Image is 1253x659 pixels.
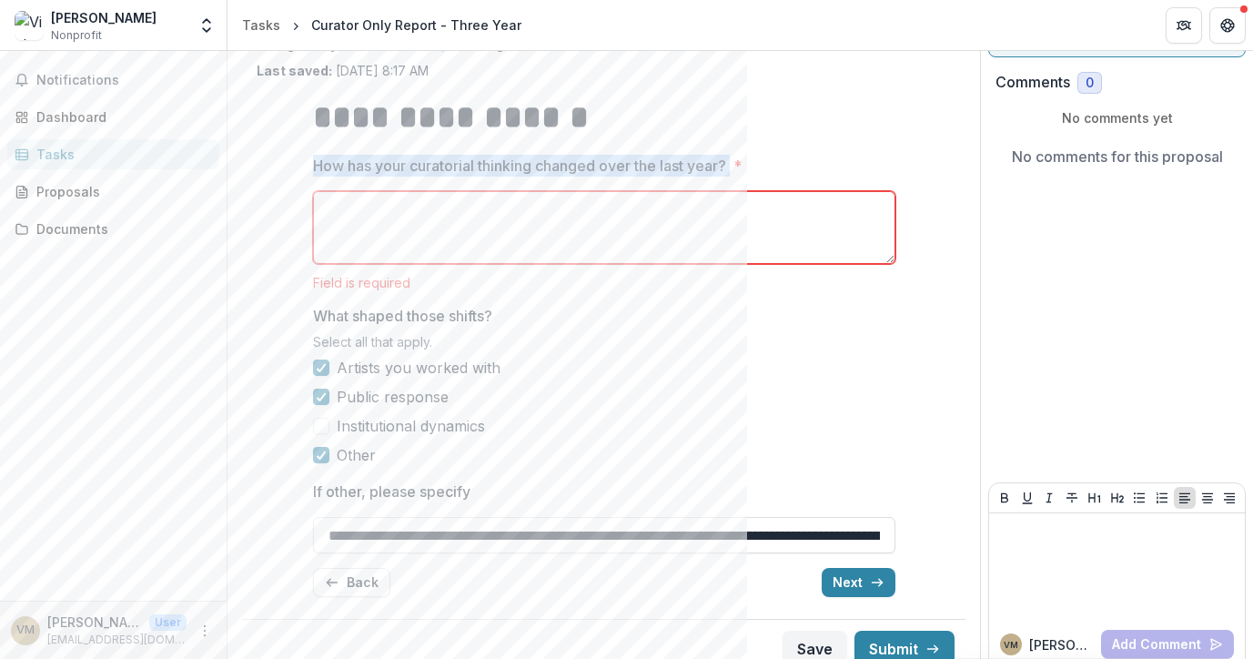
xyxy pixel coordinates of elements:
button: Strike [1061,487,1083,509]
button: Partners [1166,7,1202,44]
p: [DATE] 8:17 AM [257,61,429,80]
button: Heading 2 [1106,487,1128,509]
button: Heading 1 [1084,487,1106,509]
span: Public response [337,386,449,408]
p: No comments yet [995,108,1238,127]
button: Align Left [1174,487,1196,509]
a: Tasks [7,139,219,169]
h2: Comments [995,74,1070,91]
button: Bullet List [1128,487,1150,509]
div: Victoria Munro [16,624,35,636]
img: Victoria Munro [15,11,44,40]
p: How has your curatorial thinking changed over the last year? [313,155,726,177]
a: Dashboard [7,102,219,132]
p: If other, please specify [313,481,470,502]
p: No comments for this proposal [1012,146,1223,167]
span: Nonprofit [51,27,102,44]
button: Open entity switcher [194,7,219,44]
a: Documents [7,214,219,244]
button: Underline [1016,487,1038,509]
button: Notifications [7,66,219,95]
div: Select all that apply. [313,334,895,357]
strong: Last saved: [257,63,332,78]
div: [PERSON_NAME] [51,8,157,27]
p: User [149,614,187,631]
span: Artists you worked with [337,357,500,379]
button: Ordered List [1151,487,1173,509]
div: Curator Only Report - Three Year [311,15,521,35]
button: Get Help [1209,7,1246,44]
div: Proposals [36,182,205,201]
span: Other [337,444,376,466]
p: What shaped those shifts? [313,305,492,327]
div: Victoria Munro [1004,641,1018,650]
div: Documents [36,219,205,238]
span: 0 [1086,76,1094,91]
button: Back [313,568,390,597]
a: Tasks [235,12,288,38]
div: Dashboard [36,107,205,127]
div: Tasks [242,15,280,35]
p: [PERSON_NAME] [1029,635,1094,654]
button: Align Right [1218,487,1240,509]
button: More [194,620,216,642]
button: Bold [994,487,1016,509]
button: Italicize [1038,487,1060,509]
div: Tasks [36,145,205,164]
span: Notifications [36,73,212,88]
button: Add Comment [1101,630,1234,659]
span: Institutional dynamics [337,415,485,437]
button: Align Center [1197,487,1218,509]
p: [PERSON_NAME] [47,613,142,632]
div: Field is required [313,275,895,290]
a: Proposals [7,177,219,207]
nav: breadcrumb [235,12,529,38]
button: Next [822,568,895,597]
p: [EMAIL_ADDRESS][DOMAIN_NAME] [47,632,187,648]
